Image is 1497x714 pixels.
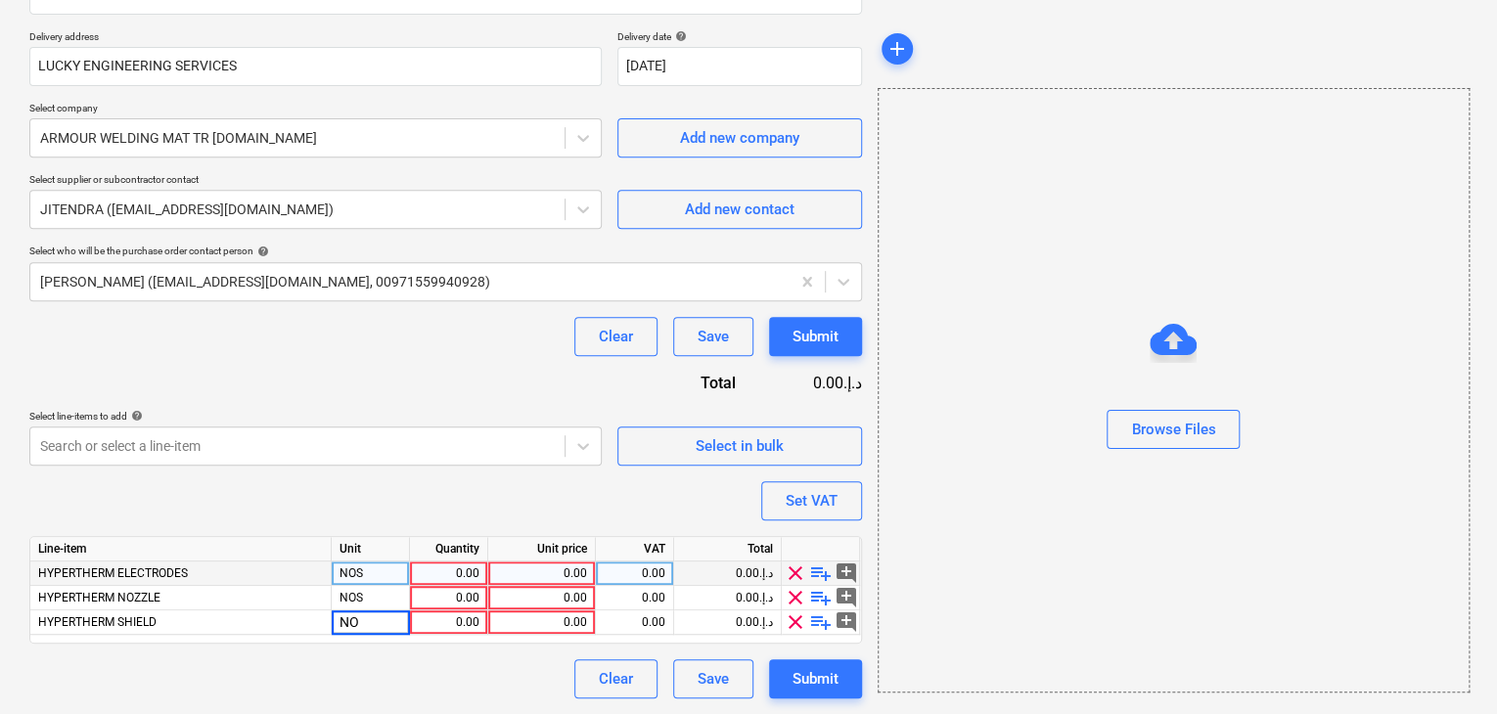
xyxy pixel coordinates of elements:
[761,481,862,520] button: Set VAT
[253,245,269,257] span: help
[418,610,479,635] div: 0.00
[617,30,862,43] div: Delivery date
[574,317,658,356] button: Clear
[784,561,807,585] span: clear
[604,610,665,635] div: 0.00
[809,561,833,585] span: playlist_add
[127,410,143,422] span: help
[1107,410,1240,449] button: Browse Files
[767,372,862,394] div: 0.00د.إ.‏
[599,324,633,349] div: Clear
[488,537,596,561] div: Unit price
[793,324,839,349] div: Submit
[29,410,602,423] div: Select line-items to add
[835,561,858,585] span: add_comment
[784,610,807,634] span: clear
[29,173,602,190] p: Select supplier or subcontractor contact
[885,37,909,61] span: add
[793,666,839,692] div: Submit
[786,488,838,513] div: Set VAT
[685,197,794,222] div: Add new contact
[604,586,665,610] div: 0.00
[38,615,157,629] span: HYPERTHERM SHIELD
[332,537,410,561] div: Unit
[809,586,833,609] span: playlist_add
[617,190,862,229] button: Add new contact
[496,610,587,635] div: 0.00
[29,30,602,47] p: Delivery address
[617,47,862,86] input: Delivery date not specified
[674,561,782,586] div: 0.00د.إ.‏
[29,102,602,118] p: Select company
[30,537,332,561] div: Line-item
[29,245,862,257] div: Select who will be the purchase order contact person
[332,586,410,610] div: NOS
[835,610,858,634] span: add_comment
[673,317,753,356] button: Save
[674,537,782,561] div: Total
[496,561,587,586] div: 0.00
[332,561,410,586] div: NOS
[674,610,782,635] div: 0.00د.إ.‏
[604,561,665,586] div: 0.00
[29,47,602,86] input: Delivery address
[769,659,862,698] button: Submit
[878,88,1470,692] div: Browse Files
[680,125,799,151] div: Add new company
[1399,620,1497,714] iframe: Chat Widget
[617,118,862,157] button: Add new company
[769,317,862,356] button: Submit
[674,586,782,610] div: 0.00د.إ.‏
[496,586,587,610] div: 0.00
[574,659,658,698] button: Clear
[599,666,633,692] div: Clear
[608,372,767,394] div: Total
[1131,417,1215,442] div: Browse Files
[835,586,858,609] span: add_comment
[418,561,479,586] div: 0.00
[698,666,729,692] div: Save
[671,30,687,42] span: help
[673,659,753,698] button: Save
[38,591,160,604] span: HYPERTHERM NOZZLE
[698,324,729,349] div: Save
[410,537,488,561] div: Quantity
[596,537,674,561] div: VAT
[809,610,833,634] span: playlist_add
[784,586,807,609] span: clear
[38,566,188,580] span: HYPERTHERM ELECTRODES
[617,426,862,466] button: Select in bulk
[418,586,479,610] div: 0.00
[696,433,784,459] div: Select in bulk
